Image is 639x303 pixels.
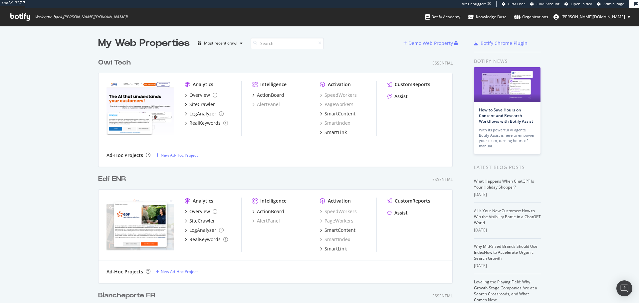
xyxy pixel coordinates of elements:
[320,129,347,136] a: SmartLink
[320,236,350,243] a: SmartIndex
[474,208,541,226] a: AI Is Your New Customer: How to Win the Visibility Battle in a ChatGPT World
[185,208,217,215] a: Overview
[474,243,537,261] a: Why Mid-Sized Brands Should Use IndexNow to Accelerate Organic Search Growth
[474,58,541,65] div: Botify news
[106,268,143,275] div: Ad-Hoc Projects
[479,127,535,149] div: With its powerful AI agents, Botify Assist is here to empower your team, turning hours of manual…
[320,101,353,108] a: PageWorkers
[193,198,213,204] div: Analytics
[387,93,408,100] a: Assist
[252,92,284,98] a: ActionBoard
[189,110,216,117] div: LogAnalyzer
[474,279,537,303] a: Leveling the Playing Field: Why Growth-Stage Companies Are at a Search Crossroads, and What Comes...
[425,14,460,20] div: Botify Academy
[468,14,507,20] div: Knowledge Base
[474,40,528,47] a: Botify Chrome Plugin
[548,12,636,22] button: [PERSON_NAME][DOMAIN_NAME]
[320,92,357,98] a: SpeedWorkers
[204,41,237,45] div: Most recent crawl
[603,1,624,6] span: Admin Page
[257,208,284,215] div: ActionBoard
[106,198,174,251] img: edf-solutions-solaires.com
[597,1,624,7] a: Admin Page
[481,40,528,47] div: Botify Chrome Plugin
[474,192,541,198] div: [DATE]
[561,14,625,20] span: jenny.ren
[320,208,357,215] a: SpeedWorkers
[185,218,215,224] a: SiteCrawler
[251,38,324,49] input: Search
[387,210,408,216] a: Assist
[189,92,210,98] div: Overview
[508,1,525,6] span: CRM User
[432,177,453,182] div: Essential
[474,178,534,190] a: What Happens When ChatGPT Is Your Holiday Shopper?
[403,38,454,49] button: Demo Web Property
[536,1,559,6] span: CRM Account
[252,101,280,108] a: AlertPanel
[185,227,224,233] a: LogAnalyzer
[193,81,213,88] div: Analytics
[320,110,355,117] a: SmartContent
[189,208,210,215] div: Overview
[432,293,453,299] div: Essential
[161,152,198,158] div: New Ad-Hoc Project
[474,164,541,171] div: Latest Blog Posts
[185,110,224,117] a: LogAnalyzer
[320,120,350,126] a: SmartIndex
[189,236,221,243] div: RealKeywords
[408,40,453,47] div: Demo Web Property
[479,107,533,124] a: How to Save Hours on Content and Research Workflows with Botify Assist
[462,1,486,7] div: Viz Debugger:
[320,245,347,252] a: SmartLink
[161,269,198,274] div: New Ad-Hoc Project
[185,92,217,98] a: Overview
[185,101,215,108] a: SiteCrawler
[252,218,280,224] a: AlertPanel
[185,120,228,126] a: RealKeywords
[395,198,430,204] div: CustomReports
[616,280,632,296] div: Open Intercom Messenger
[185,236,228,243] a: RealKeywords
[260,198,287,204] div: Intelligence
[189,101,215,108] div: SiteCrawler
[530,1,559,7] a: CRM Account
[106,81,174,135] img: owi-tech.com
[514,8,548,26] a: Organizations
[324,245,347,252] div: SmartLink
[425,8,460,26] a: Botify Academy
[195,38,245,49] button: Most recent crawl
[98,174,128,184] a: Edf ENR
[474,67,540,102] img: How to Save Hours on Content and Research Workflows with Botify Assist
[260,81,287,88] div: Intelligence
[468,8,507,26] a: Knowledge Base
[474,263,541,269] div: [DATE]
[403,40,454,46] a: Demo Web Property
[98,291,155,300] div: Blancheporte FR
[564,1,592,7] a: Open in dev
[571,1,592,6] span: Open in dev
[189,218,215,224] div: SiteCrawler
[395,81,430,88] div: CustomReports
[328,81,351,88] div: Activation
[98,37,190,50] div: My Web Properties
[189,120,221,126] div: RealKeywords
[387,198,430,204] a: CustomReports
[328,198,351,204] div: Activation
[35,14,127,20] span: Welcome back, [PERSON_NAME][DOMAIN_NAME] !
[156,152,198,158] a: New Ad-Hoc Project
[324,110,355,117] div: SmartContent
[394,210,408,216] div: Assist
[98,58,131,68] div: Owi Tech
[252,208,284,215] a: ActionBoard
[394,93,408,100] div: Assist
[514,14,548,20] div: Organizations
[189,227,216,233] div: LogAnalyzer
[320,218,353,224] div: PageWorkers
[432,60,453,66] div: Essential
[320,227,355,233] a: SmartContent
